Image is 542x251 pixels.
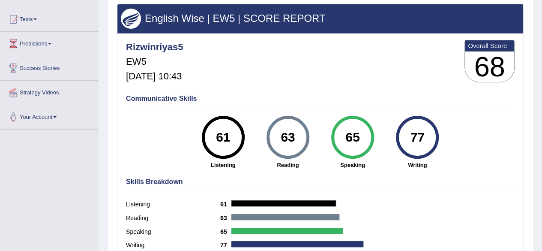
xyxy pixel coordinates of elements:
a: Strategy Videos [0,81,98,102]
div: 65 [337,119,368,155]
div: 61 [207,119,239,155]
h4: Skills Breakdown [126,178,515,186]
h3: 68 [465,51,514,82]
div: 63 [272,119,303,155]
h5: EW5 [126,57,183,67]
strong: Speaking [324,161,380,169]
h5: [DATE] 10:43 [126,71,183,82]
a: Predictions [0,32,98,53]
label: Reading [126,214,220,223]
a: Your Account [0,105,98,127]
b: 61 [220,201,231,208]
a: Tests [0,7,98,29]
b: 77 [220,242,231,248]
h4: Rizwinriyas5 [126,42,183,52]
b: Overall Score [468,42,511,49]
h4: Communicative Skills [126,95,515,103]
strong: Reading [260,161,316,169]
a: Success Stories [0,56,98,78]
strong: Writing [389,161,446,169]
h3: English Wise | EW5 | SCORE REPORT [121,13,520,24]
img: wings.png [121,9,141,29]
label: Listening [126,200,220,209]
strong: Listening [195,161,251,169]
b: 63 [220,215,231,221]
label: Speaking [126,227,220,236]
b: 65 [220,228,231,235]
div: 77 [402,119,433,155]
label: Writing [126,241,220,250]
